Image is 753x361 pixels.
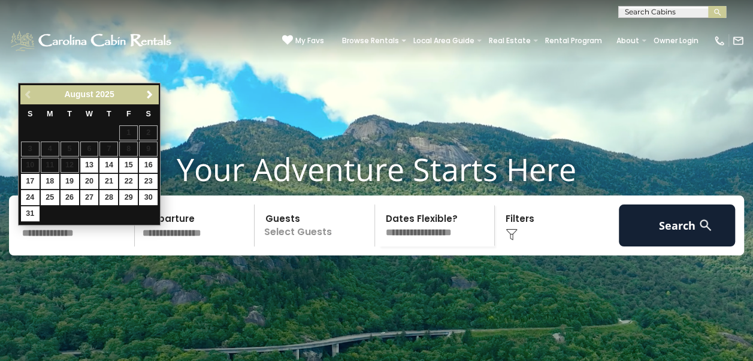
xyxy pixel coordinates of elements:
[21,174,40,189] a: 17
[107,110,111,118] span: Thursday
[119,158,138,173] a: 15
[142,87,157,102] a: Next
[336,32,405,49] a: Browse Rentals
[47,110,53,118] span: Monday
[99,158,118,173] a: 14
[258,204,374,246] p: Select Guests
[86,110,93,118] span: Wednesday
[61,190,79,205] a: 26
[9,29,175,53] img: White-1-1-2.png
[9,151,744,188] h1: Your Adventure Starts Here
[295,35,324,46] span: My Favs
[698,218,713,233] img: search-regular-white.png
[139,158,158,173] a: 16
[28,110,32,118] span: Sunday
[732,35,744,47] img: mail-regular-white.png
[119,190,138,205] a: 29
[145,90,155,100] span: Next
[139,190,158,205] a: 30
[610,32,645,49] a: About
[64,89,93,99] span: August
[619,204,736,246] button: Search
[139,174,158,189] a: 23
[80,190,99,205] a: 27
[21,206,40,221] a: 31
[282,35,324,47] a: My Favs
[41,174,59,189] a: 18
[119,174,138,189] a: 22
[41,190,59,205] a: 25
[67,110,72,118] span: Tuesday
[99,174,118,189] a: 21
[146,110,151,118] span: Saturday
[713,35,725,47] img: phone-regular-white.png
[99,190,118,205] a: 28
[407,32,480,49] a: Local Area Guide
[61,174,79,189] a: 19
[539,32,608,49] a: Rental Program
[80,174,99,189] a: 20
[126,110,131,118] span: Friday
[21,190,40,205] a: 24
[80,158,99,173] a: 13
[483,32,537,49] a: Real Estate
[95,89,114,99] span: 2025
[506,228,518,240] img: filter--v1.png
[648,32,704,49] a: Owner Login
